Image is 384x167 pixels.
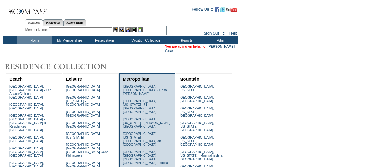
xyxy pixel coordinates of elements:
a: [GEOGRAPHIC_DATA], [GEOGRAPHIC_DATA] [66,121,101,128]
a: Members [25,19,43,26]
a: [GEOGRAPHIC_DATA], [GEOGRAPHIC_DATA] [179,95,214,103]
img: View [119,27,124,32]
span: You are acting on behalf of: [165,45,235,48]
img: Follow us on Twitter [220,7,225,12]
a: [GEOGRAPHIC_DATA], [US_STATE] - [GEOGRAPHIC_DATA] [179,121,214,132]
a: [GEOGRAPHIC_DATA], [US_STATE] [179,85,214,92]
a: [GEOGRAPHIC_DATA], [US_STATE] - [GEOGRAPHIC_DATA] [179,135,214,146]
a: [PERSON_NAME] [208,45,235,48]
a: Clear [165,49,173,52]
a: [GEOGRAPHIC_DATA], [GEOGRAPHIC_DATA] - [GEOGRAPHIC_DATA] and Residences [GEOGRAPHIC_DATA] [9,114,49,132]
a: [GEOGRAPHIC_DATA], [US_STATE] - [GEOGRAPHIC_DATA] [179,106,214,117]
a: [GEOGRAPHIC_DATA], [US_STATE] - 71 [GEOGRAPHIC_DATA], [GEOGRAPHIC_DATA] [123,99,157,114]
img: Compass Home [8,3,48,15]
a: [GEOGRAPHIC_DATA] - [GEOGRAPHIC_DATA] - [GEOGRAPHIC_DATA] [9,146,45,157]
img: Reservations [131,27,137,32]
a: [GEOGRAPHIC_DATA], [GEOGRAPHIC_DATA] - [GEOGRAPHIC_DATA], [GEOGRAPHIC_DATA] Exotica [123,150,168,165]
a: [GEOGRAPHIC_DATA], [US_STATE] - Mountainside at [GEOGRAPHIC_DATA] [179,150,223,161]
div: Member Name: [25,27,49,32]
a: [GEOGRAPHIC_DATA], [GEOGRAPHIC_DATA] [66,85,101,92]
td: My Memberships [52,36,87,44]
img: Impersonate [125,27,131,32]
a: [GEOGRAPHIC_DATA], [GEOGRAPHIC_DATA] [9,103,44,110]
span: :: [223,31,226,35]
img: b_edit.gif [113,27,118,32]
a: Become our fan on Facebook [215,9,219,13]
a: Mountain [179,77,199,82]
a: [GEOGRAPHIC_DATA], [GEOGRAPHIC_DATA] - [GEOGRAPHIC_DATA] Cape Kidnappers [66,143,108,157]
td: Follow Us :: [192,7,213,14]
td: Reports [168,36,203,44]
a: [GEOGRAPHIC_DATA], [US_STATE] - [GEOGRAPHIC_DATA] [66,95,101,106]
a: Leisure [66,77,82,82]
a: Metropolitan [123,77,149,82]
a: Follow us on Twitter [220,9,225,13]
a: [GEOGRAPHIC_DATA], [US_STATE] - [GEOGRAPHIC_DATA] on [GEOGRAPHIC_DATA] [123,132,161,146]
a: Sign Out [204,31,219,35]
img: Destinations by Exclusive Resorts [3,61,121,73]
a: [GEOGRAPHIC_DATA], [GEOGRAPHIC_DATA] - The Abaco Club on [GEOGRAPHIC_DATA] [9,85,52,99]
a: Beach [9,77,23,82]
a: Residences [43,19,63,26]
img: Become our fan on Facebook [215,7,219,12]
img: b_calculator.gif [138,27,143,32]
td: Vacation Collection [121,36,168,44]
a: [GEOGRAPHIC_DATA], [GEOGRAPHIC_DATA] - Casa [PERSON_NAME] [123,85,167,95]
td: Admin [203,36,238,44]
td: Home [17,36,52,44]
img: Subscribe to our YouTube Channel [226,8,237,12]
a: [GEOGRAPHIC_DATA], [US_STATE] - [PERSON_NAME][GEOGRAPHIC_DATA] [123,117,170,128]
a: [GEOGRAPHIC_DATA], [US_STATE] [66,132,101,139]
td: Reservations [87,36,121,44]
a: Help [229,31,237,35]
a: [GEOGRAPHIC_DATA], [GEOGRAPHIC_DATA] [9,135,44,143]
a: [GEOGRAPHIC_DATA], [GEOGRAPHIC_DATA] [66,110,101,117]
a: Subscribe to our YouTube Channel [226,9,237,13]
a: Reservations [63,19,86,26]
